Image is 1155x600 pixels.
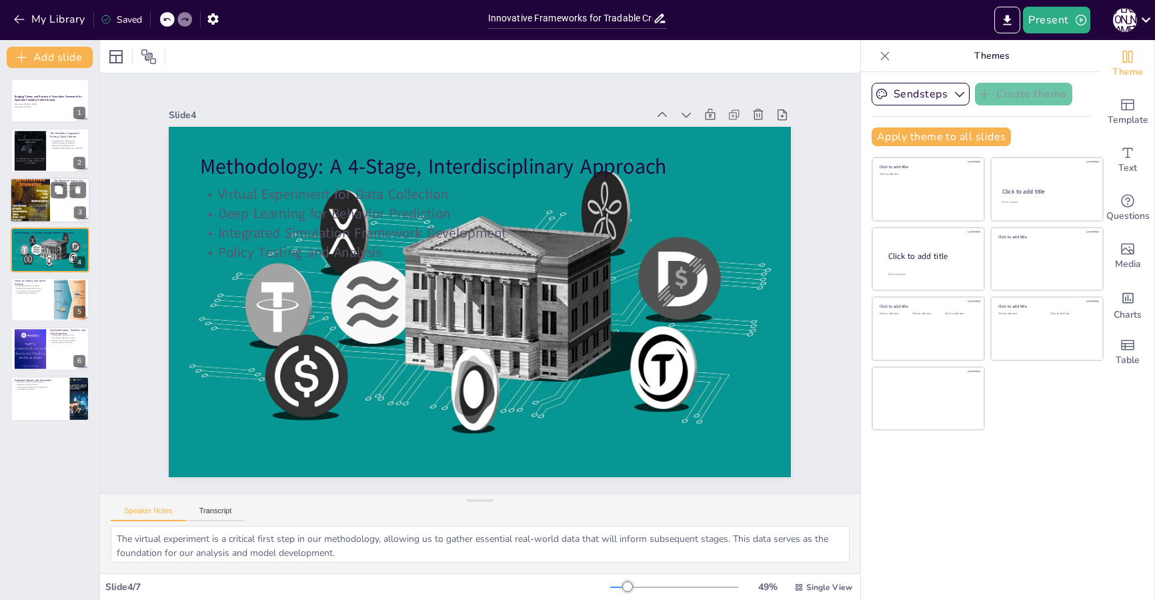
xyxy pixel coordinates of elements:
div: 1 [73,107,85,119]
textarea: The virtual experiment is a critical first step in our methodology, allowing us to gather essenti... [111,526,850,563]
button: Create theme [975,83,1072,105]
p: Methodology: A 4-Stage, Interdisciplinary Approach [200,152,760,182]
strong: Bridging Theory and Practice: A Simulation Framework for Equitable Tradable Credit Schemes [15,95,82,102]
p: Embedding Equity in Analysis [15,284,50,287]
div: Change the overall theme [1101,40,1154,88]
button: Transcript [186,507,245,521]
p: Mixed-Adoption Environment [54,192,86,194]
div: Add charts and graphs [1101,280,1154,328]
p: Deep Learning for Behavior Prediction [200,204,760,223]
p: Diverse Participant Recruitment [15,287,50,290]
div: https://cdn.sendsteps.com/images/logo/sendsteps_logo_white.pnghttps://cdn.sendsteps.com/images/lo... [11,79,89,123]
span: Media [1115,257,1141,272]
span: Text [1118,161,1137,176]
div: Add a table [1101,328,1154,376]
span: Single View [806,582,852,593]
p: Virtual Experiment for Data Collection [200,184,760,204]
p: Dissemination of Findings [50,342,85,344]
button: Duplicate Slide [51,182,67,198]
div: Add images, graphics, shapes or video [1101,232,1154,280]
p: Need for Equitable Solutions [50,144,85,147]
div: Get real-time input from your audience [1101,184,1154,232]
p: Commitment to Open Science [15,290,50,292]
div: Saved [101,13,142,26]
p: Themes [896,40,1088,72]
button: Add slide [7,47,93,68]
p: Challenges in Real-World Implementation [54,184,86,189]
div: https://cdn.sendsteps.com/images/logo/sendsteps_logo_white.pnghttps://cdn.sendsteps.com/images/lo... [11,128,89,172]
div: Click to add title [998,234,1094,239]
div: 3 [74,206,86,218]
p: Targeted Policy Scenarios [15,292,50,294]
div: https://cdn.sendsteps.com/images/logo/sendsteps_logo_white.pnghttps://cdn.sendsteps.com/images/lo... [11,278,89,322]
div: Click to add title [880,304,975,309]
div: Click to add text [998,312,1040,316]
div: Slide 4 / 7 [105,581,610,593]
div: 2 [73,157,85,169]
div: Click to add text [880,312,910,316]
p: World-Class Supervisory Team [50,336,85,339]
div: 7 [11,376,89,420]
p: Tradable Credit Schemes as a Solution [50,147,85,149]
div: 5 [73,306,85,318]
span: Charts [1114,308,1142,322]
p: Generated with [URL] [15,105,85,108]
div: https://cdn.sendsteps.com/images/logo/sendsteps_logo_white.pnghttps://cdn.sendsteps.com/images/lo... [10,178,90,223]
div: Click to add title [880,164,975,170]
span: Questions [1106,209,1150,224]
div: Click to add text [1050,312,1092,316]
input: Insert title [488,9,654,28]
div: Slide 4 [169,109,647,121]
p: Focus on Equity and Open Science [15,279,50,286]
div: 4 [73,256,85,268]
span: Template [1108,113,1148,127]
button: Export to PowerPoint [994,7,1020,33]
p: Methodology: A 4-Stage, Interdisciplinary Approach [15,231,85,235]
p: Deep Learning for Behavior Prediction [15,238,85,240]
div: Click to add text [945,312,975,316]
p: Policy Testing and Analysis [15,242,85,245]
p: Public Acceptance Challenges [50,141,85,144]
p: Structured 3-Year Work Plan [50,334,85,337]
p: Virtual Experiment for Data Collection [15,235,85,238]
div: Add ready made slides [1101,88,1154,136]
button: My Library [10,9,91,30]
p: Integrated Simulation Framework Development [15,240,85,242]
div: 7 [73,405,85,417]
div: https://cdn.sendsteps.com/images/logo/sendsteps_logo_white.pnghttps://cdn.sendsteps.com/images/lo... [11,327,89,371]
button: Apply theme to all slides [872,127,1011,146]
p: Researcher: [PERSON_NAME] [15,103,85,106]
p: Policy Testing and Analysis [200,242,760,262]
div: Click to add text [880,173,975,176]
div: Layout [105,46,127,67]
p: Implementation, Timeline, and Host Expertise [50,328,85,336]
p: Societal and Policy Impact [15,384,66,386]
div: Click to add title [1002,188,1091,196]
div: Add text boxes [1101,136,1154,184]
div: https://cdn.sendsteps.com/images/logo/sendsteps_logo_white.pnghttps://cdn.sendsteps.com/images/lo... [11,228,89,272]
div: Click to add title [888,251,974,262]
div: [PERSON_NAME] [1113,8,1137,32]
span: Theme [1112,65,1143,79]
p: Overcoming Congestion Pricing Barriers [15,386,66,389]
p: Scientific Impact of the Framework [15,381,66,384]
p: Actionable Policy Briefs [15,388,66,391]
span: Table [1116,353,1140,368]
p: Integrated Simulation Framework Development [200,223,760,242]
button: Speaker Notes [111,507,186,521]
button: Present [1023,7,1090,33]
p: Expected Impact and Outcomes [15,378,66,382]
button: Sendsteps [872,83,970,105]
p: Behavioral Uncertainty [54,190,86,192]
button: Delete Slide [70,182,86,198]
div: Click to add text [912,312,942,316]
div: Click to add body [888,273,972,276]
p: The Problem: Congestion Pricing's Equity Barrier [50,131,85,138]
div: Click to add title [998,304,1094,309]
span: Position [141,49,157,65]
div: 49 % [752,581,784,593]
button: [PERSON_NAME] [1113,7,1137,33]
p: The Research Gap & Our Solution [54,179,86,186]
div: Click to add text [1002,201,1090,204]
p: Congestion as a Global Issue [50,139,85,142]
